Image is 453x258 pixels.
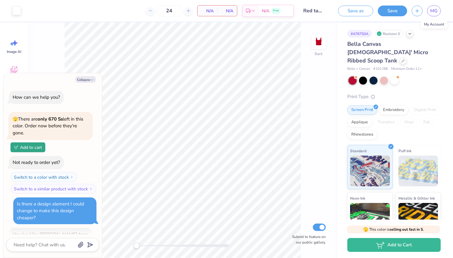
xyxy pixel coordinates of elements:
div: Foil [419,118,434,127]
button: Add to Cart [347,238,441,252]
span: MG [430,7,438,14]
button: Save [378,6,407,16]
div: Is there a design element I could change to make this design cheaper? [17,201,84,221]
span: N/A [262,8,269,14]
div: Vinyl [400,118,418,127]
div: Revision 0 [375,30,403,38]
div: Print Type [347,93,441,100]
img: Back [312,36,325,48]
div: Rhinestones [347,130,377,139]
span: Standard [350,148,366,154]
img: Add to cart [14,145,18,149]
span: N/A [221,8,233,14]
img: Metallic & Glitter Ink [398,203,438,234]
img: Puff Ink [398,156,438,186]
div: Hey hey! I'm [PERSON_NAME] from Fresh Prints. [13,231,88,244]
img: Neon Ink [350,203,390,234]
label: Submit to feature on our public gallery. [289,234,326,245]
span: 🫣 [363,227,368,232]
input: – – [157,5,181,16]
div: Accessibility label [133,243,140,249]
div: How can we help you? [13,94,60,100]
span: 🫣 [13,116,18,122]
span: Neon Ink [350,195,365,201]
button: Collapse [75,76,96,83]
button: Add to cart [10,142,45,152]
img: Switch to a similar product with stock [89,187,93,191]
div: Embroidery [379,105,408,115]
strong: selling out fast in S [390,227,423,232]
img: Switch to a color with stock [70,175,74,179]
div: Back [315,51,323,57]
img: Standard [350,156,390,186]
span: N/A [201,8,214,14]
button: Switch to a similar product with stock [10,184,96,194]
div: My Account [421,20,447,29]
button: Save as [338,6,373,16]
div: Screen Print [347,105,377,115]
div: # 478750A [347,30,372,38]
span: Free [273,9,279,13]
span: This color is . [363,227,424,232]
strong: only 670 Ss [38,116,63,122]
div: Transfers [374,118,398,127]
span: Metallic & Glitter Ink [398,195,435,201]
span: Minimum Order: 12 + [391,66,422,72]
span: Bella + Canvas [347,66,370,72]
span: Bella Canvas [DEMOGRAPHIC_DATA]' Micro Ribbed Scoop Tank [347,40,428,64]
button: Switch to a color with stock [10,172,77,182]
input: Untitled Design [299,5,329,17]
span: There are left in this color. Order now before they're gone. [13,116,83,136]
span: # 1012BE [373,66,388,72]
span: Image AI [7,49,21,54]
div: Digital Print [410,105,440,115]
div: Applique [347,118,372,127]
a: MG [427,6,441,16]
div: Not ready to order yet? [13,159,60,165]
span: Puff Ink [398,148,411,154]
